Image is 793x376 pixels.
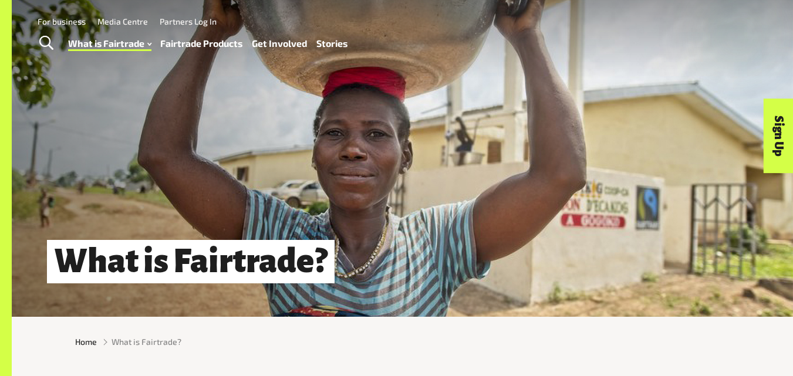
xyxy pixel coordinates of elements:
a: Partners Log In [160,16,217,26]
img: Fairtrade Australia New Zealand logo [715,15,760,64]
a: Home [75,336,97,348]
a: Fairtrade Products [160,35,242,52]
a: Get Involved [252,35,307,52]
a: Stories [316,35,347,52]
a: What is Fairtrade [68,35,151,52]
span: What is Fairtrade? [112,336,181,348]
a: Media Centre [97,16,148,26]
a: Toggle Search [32,29,60,58]
h1: What is Fairtrade? [47,240,335,283]
a: For business [38,16,86,26]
